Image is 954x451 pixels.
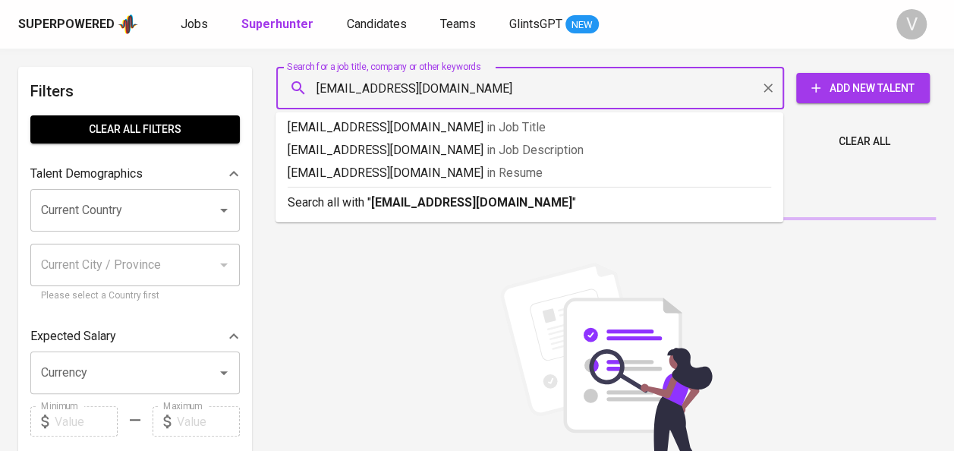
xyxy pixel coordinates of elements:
b: Superhunter [241,17,313,31]
p: [EMAIL_ADDRESS][DOMAIN_NAME] [288,141,771,159]
span: Teams [440,17,476,31]
button: Clear All [833,128,896,156]
span: in Resume [486,166,543,180]
span: Add New Talent [808,79,918,98]
input: Value [177,406,240,437]
a: Candidates [347,15,410,34]
span: Candidates [347,17,407,31]
a: Superhunter [241,15,316,34]
p: Search all with " " [288,194,771,212]
a: Jobs [181,15,211,34]
span: Jobs [181,17,208,31]
span: Clear All [839,132,890,151]
span: Clear All filters [43,120,228,139]
p: [EMAIL_ADDRESS][DOMAIN_NAME] [288,118,771,137]
a: GlintsGPT NEW [509,15,599,34]
button: Clear All filters [30,115,240,143]
img: app logo [118,13,138,36]
span: in Job Description [486,143,584,157]
input: Value [55,406,118,437]
b: [EMAIL_ADDRESS][DOMAIN_NAME] [371,195,572,210]
a: Superpoweredapp logo [18,13,138,36]
div: V [896,9,927,39]
span: in Job Title [486,120,546,134]
span: NEW [565,17,599,33]
div: Expected Salary [30,321,240,352]
div: Talent Demographics [30,159,240,189]
p: Please select a Country first [41,289,229,304]
button: Open [213,200,235,221]
div: Superpowered [18,16,115,33]
button: Add New Talent [796,73,930,103]
p: [EMAIL_ADDRESS][DOMAIN_NAME] [288,164,771,182]
button: Clear [757,77,779,99]
button: Open [213,362,235,383]
h6: Filters [30,79,240,103]
p: Talent Demographics [30,165,143,183]
a: Teams [440,15,479,34]
p: Expected Salary [30,327,116,345]
span: GlintsGPT [509,17,562,31]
